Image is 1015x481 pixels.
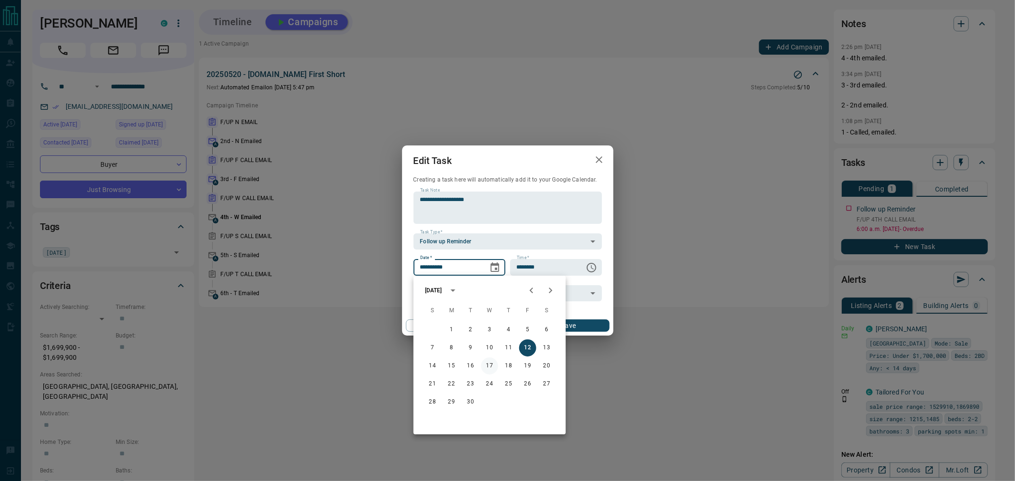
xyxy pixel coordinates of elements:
label: Task Note [420,187,440,193]
button: 3 [481,321,498,338]
button: 29 [443,394,460,411]
button: 13 [538,339,555,356]
span: Tuesday [462,301,479,320]
button: 10 [481,339,498,356]
button: Next month [541,281,560,300]
button: 27 [538,375,555,393]
h2: Edit Task [402,145,463,176]
button: Save [528,319,609,332]
button: 24 [481,375,498,393]
button: Choose time, selected time is 6:00 AM [582,258,601,277]
span: Saturday [538,301,555,320]
button: 21 [424,375,441,393]
button: 4 [500,321,517,338]
button: 5 [519,321,536,338]
button: 22 [443,375,460,393]
span: Sunday [424,301,441,320]
button: 28 [424,394,441,411]
button: 26 [519,375,536,393]
button: 8 [443,339,460,356]
button: 2 [462,321,479,338]
label: Date [420,255,432,261]
span: Wednesday [481,301,498,320]
button: Previous month [522,281,541,300]
button: Choose date, selected date is Sep 12, 2025 [485,258,504,277]
button: 18 [500,357,517,375]
button: 11 [500,339,517,356]
label: Task Type [420,229,443,235]
button: 23 [462,375,479,393]
label: Time [517,255,529,261]
button: 14 [424,357,441,375]
button: 7 [424,339,441,356]
button: calendar view is open, switch to year view [445,282,461,298]
button: 20 [538,357,555,375]
button: 16 [462,357,479,375]
div: Follow up Reminder [414,233,602,250]
button: 19 [519,357,536,375]
button: 15 [443,357,460,375]
p: Creating a task here will automatically add it to your Google Calendar. [414,176,602,184]
button: 25 [500,375,517,393]
span: Friday [519,301,536,320]
button: 12 [519,339,536,356]
span: Monday [443,301,460,320]
span: Thursday [500,301,517,320]
button: 9 [462,339,479,356]
button: Cancel [406,319,487,332]
button: 30 [462,394,479,411]
div: [DATE] [425,286,442,295]
button: 6 [538,321,555,338]
button: 17 [481,357,498,375]
button: 1 [443,321,460,338]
